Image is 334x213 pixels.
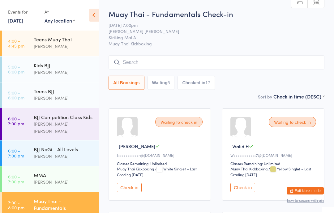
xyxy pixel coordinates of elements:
[230,161,318,166] div: Classes Remaining: Unlimited
[230,152,318,158] div: W••••••••••••
[119,143,155,149] span: [PERSON_NAME]
[34,36,93,43] div: Teens Muay Thai
[155,117,203,127] div: Waiting to check in
[287,187,324,194] button: Exit kiosk mode
[34,88,93,94] div: Teens BJJ
[34,114,93,120] div: BJJ Competition Class Kids
[2,56,99,82] a: 5:00 -6:00 pmKids BJJ[PERSON_NAME]
[8,7,38,17] div: Events for
[287,198,324,203] button: how to secure with pin
[8,148,24,158] time: 6:00 - 7:00 pm
[8,90,24,100] time: 5:00 - 6:00 pm
[117,183,142,192] button: Check in
[2,108,99,140] a: 6:00 -7:00 pmBJJ Competition Class Kids[PERSON_NAME] [PERSON_NAME]
[34,120,93,135] div: [PERSON_NAME] [PERSON_NAME]
[8,116,24,126] time: 6:00 - 7:00 pm
[232,143,249,149] span: Walid H
[258,94,272,100] label: Sort by
[2,140,99,166] a: 6:00 -7:00 pmBJJ NoGi - All Levels[PERSON_NAME]
[109,9,324,19] h2: Muay Thai - Fundamentals Check-in
[117,166,154,171] div: Muay Thai Kickboxing
[117,152,204,158] div: t•••••••••••
[168,80,170,85] div: 6
[2,166,99,192] a: 6:00 -7:00 pmMMA[PERSON_NAME]
[8,17,23,24] a: [DATE]
[34,43,93,50] div: [PERSON_NAME]
[109,34,315,40] span: Striking Mat A
[109,76,144,90] button: All Bookings
[2,82,99,108] a: 5:00 -6:00 pmTeens BJJ[PERSON_NAME]
[109,55,324,69] input: Search
[8,64,24,74] time: 5:00 - 6:00 pm
[205,80,210,85] div: 17
[34,152,93,160] div: [PERSON_NAME]
[45,17,75,24] div: Any location
[2,31,99,56] a: 4:00 -4:45 pmTeens Muay Thai[PERSON_NAME]
[8,174,24,184] time: 6:00 - 7:00 pm
[117,161,204,166] div: Classes Remaining: Unlimited
[148,76,175,90] button: Waiting6
[230,166,268,171] div: Muay Thai Kickboxing
[34,178,93,186] div: [PERSON_NAME]
[269,117,316,127] div: Waiting to check in
[109,22,315,28] span: [DATE] 7:00pm
[34,146,93,152] div: BJJ NoGi - All Levels
[34,198,93,211] div: Muay Thai - Fundamentals
[34,69,93,76] div: [PERSON_NAME]
[34,172,93,178] div: MMA
[230,183,255,192] button: Check in
[34,94,93,102] div: [PERSON_NAME]
[8,38,24,48] time: 4:00 - 4:45 pm
[8,200,24,210] time: 7:00 - 8:00 pm
[178,76,215,90] button: Checked in17
[45,7,75,17] div: At
[34,62,93,69] div: Kids BJJ
[109,28,315,34] span: [PERSON_NAME] [PERSON_NAME]
[109,40,324,47] span: Muay Thai Kickboxing
[273,93,324,100] div: Check in time (DESC)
